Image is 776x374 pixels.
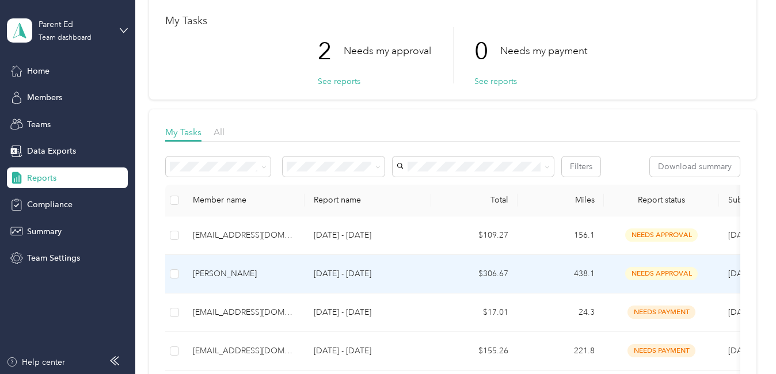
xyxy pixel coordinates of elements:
[305,185,431,216] th: Report name
[431,216,518,255] td: $109.27
[27,145,76,157] span: Data Exports
[184,185,305,216] th: Member name
[318,27,344,75] p: 2
[518,255,604,293] td: 438.1
[627,306,695,319] span: needs payment
[527,195,595,205] div: Miles
[214,127,225,138] span: All
[518,293,604,332] td: 24.3
[431,255,518,293] td: $306.67
[27,252,80,264] span: Team Settings
[165,127,201,138] span: My Tasks
[440,195,508,205] div: Total
[314,229,422,242] p: [DATE] - [DATE]
[193,229,295,242] div: [EMAIL_ADDRESS][DOMAIN_NAME]
[650,157,740,177] button: Download summary
[474,75,517,87] button: See reports
[6,356,65,368] button: Help center
[193,306,295,319] div: [EMAIL_ADDRESS][DOMAIN_NAME]
[500,44,587,58] p: Needs my payment
[27,226,62,238] span: Summary
[27,172,56,184] span: Reports
[27,91,62,104] span: Members
[193,195,295,205] div: Member name
[39,18,111,30] div: Parent Ed
[728,307,754,317] span: [DATE]
[728,269,754,278] span: [DATE]
[27,65,50,77] span: Home
[344,44,431,58] p: Needs my approval
[613,195,710,205] span: Report status
[193,345,295,357] div: [EMAIL_ADDRESS][DOMAIN_NAME]
[474,27,500,75] p: 0
[625,267,698,280] span: needs approval
[39,35,92,41] div: Team dashboard
[318,75,360,87] button: See reports
[518,332,604,371] td: 221.8
[728,230,754,240] span: [DATE]
[314,345,422,357] p: [DATE] - [DATE]
[314,268,422,280] p: [DATE] - [DATE]
[712,310,776,374] iframe: Everlance-gr Chat Button Frame
[27,199,73,211] span: Compliance
[431,332,518,371] td: $155.26
[627,344,695,357] span: needs payment
[314,306,422,319] p: [DATE] - [DATE]
[27,119,51,131] span: Teams
[562,157,600,177] button: Filters
[165,15,740,27] h1: My Tasks
[193,268,295,280] div: [PERSON_NAME]
[518,216,604,255] td: 156.1
[625,228,698,242] span: needs approval
[431,293,518,332] td: $17.01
